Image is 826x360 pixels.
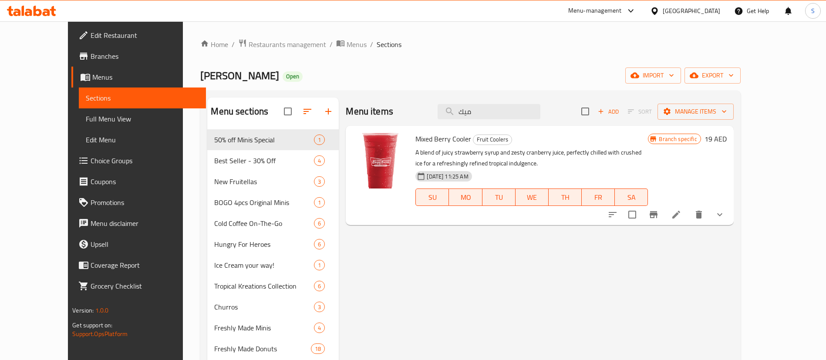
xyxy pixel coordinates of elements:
[207,129,339,150] div: 50% off Minis Special1
[314,281,325,291] div: items
[632,70,674,81] span: import
[615,188,648,206] button: SA
[314,219,324,228] span: 6
[519,191,545,204] span: WE
[314,303,324,311] span: 3
[232,39,235,50] li: /
[314,302,325,312] div: items
[314,239,325,249] div: items
[71,46,206,67] a: Branches
[576,102,594,121] span: Select section
[71,67,206,87] a: Menus
[314,136,324,144] span: 1
[602,204,623,225] button: sort-choices
[415,188,449,206] button: SU
[71,192,206,213] a: Promotions
[283,71,303,82] div: Open
[79,87,206,108] a: Sections
[314,260,325,270] div: items
[86,93,199,103] span: Sections
[91,155,199,166] span: Choice Groups
[688,204,709,225] button: delete
[200,66,279,85] span: [PERSON_NAME]
[314,261,324,269] span: 1
[207,234,339,255] div: Hungry For Heroes6
[91,51,199,61] span: Branches
[415,132,471,145] span: Mixed Berry Cooler
[71,25,206,46] a: Edit Restaurant
[314,199,324,207] span: 1
[72,320,112,331] span: Get support on:
[86,114,199,124] span: Full Menu View
[92,72,199,82] span: Menus
[214,281,314,291] span: Tropical Kreations Collection
[79,129,206,150] a: Edit Menu
[91,176,199,187] span: Coupons
[314,282,324,290] span: 6
[625,67,681,84] button: import
[347,39,367,50] span: Menus
[311,345,324,353] span: 18
[594,105,622,118] button: Add
[377,39,401,50] span: Sections
[214,218,314,229] div: Cold Coffee On-The-Go
[330,39,333,50] li: /
[91,281,199,291] span: Grocery Checklist
[91,197,199,208] span: Promotions
[214,239,314,249] span: Hungry For Heroes
[314,178,324,186] span: 3
[214,260,314,270] span: Ice Cream your way!
[214,323,314,333] span: Freshly Made Minis
[207,255,339,276] div: Ice Cream your way!1
[214,135,314,145] span: 50% off Minis Special
[214,302,314,312] div: Churros
[314,197,325,208] div: items
[594,105,622,118] span: Add item
[516,188,549,206] button: WE
[207,276,339,296] div: Tropical Kreations Collection6
[72,305,94,316] span: Version:
[86,135,199,145] span: Edit Menu
[71,150,206,171] a: Choice Groups
[423,172,472,181] span: [DATE] 11:25 AM
[314,135,325,145] div: items
[473,135,512,145] span: Fruit Coolers
[207,317,339,338] div: Freshly Made Minis4
[715,209,725,220] svg: Show Choices
[91,218,199,229] span: Menu disclaimer
[214,343,311,354] span: Freshly Made Donuts
[71,213,206,234] a: Menu disclaimer
[452,191,479,204] span: MO
[582,188,615,206] button: FR
[214,176,314,187] span: New Fruitellas
[249,39,326,50] span: Restaurants management
[623,205,641,224] span: Select to update
[279,102,297,121] span: Select all sections
[214,155,314,166] span: Best Seller - 30% Off
[691,70,734,81] span: export
[449,188,482,206] button: MO
[811,6,815,16] span: S
[585,191,611,204] span: FR
[214,197,314,208] span: BOGO 4pcs Original Minis
[71,276,206,296] a: Grocery Checklist
[211,105,268,118] h2: Menu sections
[643,204,664,225] button: Branch-specific-item
[207,150,339,171] div: Best Seller - 30% Off4
[438,104,540,119] input: search
[283,73,303,80] span: Open
[671,209,681,220] a: Edit menu item
[336,39,367,50] a: Menus
[353,133,408,188] img: Mixed Berry Cooler
[207,192,339,213] div: BOGO 4pcs Original Minis1
[71,234,206,255] a: Upsell
[311,343,325,354] div: items
[79,108,206,129] a: Full Menu View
